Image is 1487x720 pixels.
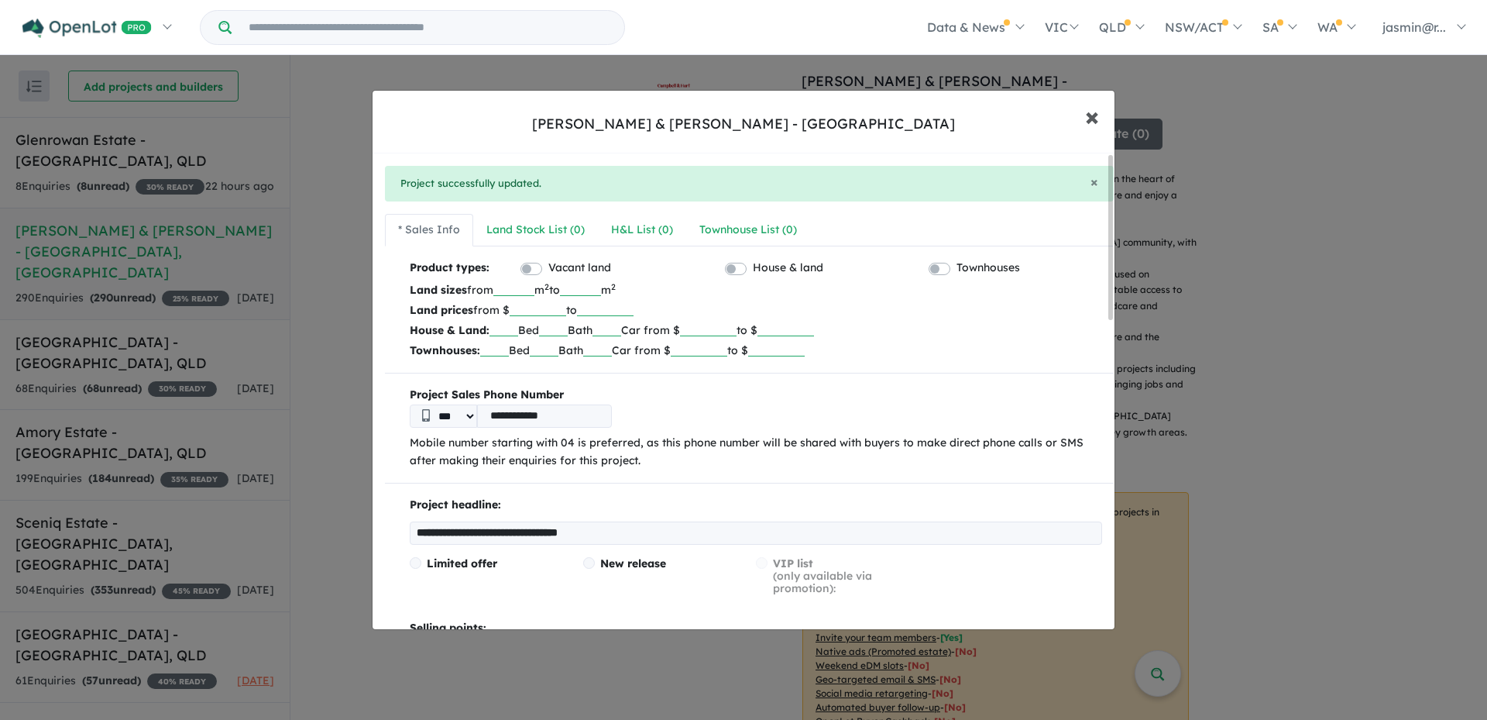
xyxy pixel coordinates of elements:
[410,320,1102,340] p: Bed Bath Car from $ to $
[611,221,673,239] div: H&L List ( 0 )
[422,409,430,422] img: Phone icon
[427,556,497,570] span: Limited offer
[600,556,666,570] span: New release
[548,259,611,277] label: Vacant land
[753,259,823,277] label: House & land
[1090,175,1098,189] button: Close
[410,259,489,280] b: Product types:
[410,386,1102,405] b: Project Sales Phone Number
[410,303,473,317] b: Land prices
[699,221,797,239] div: Townhouse List ( 0 )
[385,166,1114,202] div: Project successfully updated.
[410,619,1102,638] p: Selling points:
[1090,173,1098,191] span: ×
[410,300,1102,320] p: from $ to
[410,280,1102,300] p: from m to m
[956,259,1020,277] label: Townhouses
[410,343,480,357] b: Townhouses:
[410,434,1102,471] p: Mobile number starting with 04 is preferred, as this phone number will be shared with buyers to m...
[532,114,955,134] div: [PERSON_NAME] & [PERSON_NAME] - [GEOGRAPHIC_DATA]
[410,340,1102,360] p: Bed Bath Car from $ to $
[1382,19,1446,35] span: jasmin@r...
[486,221,585,239] div: Land Stock List ( 0 )
[235,11,621,44] input: Try estate name, suburb, builder or developer
[22,19,152,38] img: Openlot PRO Logo White
[410,323,489,337] b: House & Land:
[410,283,467,297] b: Land sizes
[544,281,549,292] sup: 2
[611,281,616,292] sup: 2
[410,496,1102,515] p: Project headline:
[398,221,460,239] div: * Sales Info
[1085,99,1099,133] span: ×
